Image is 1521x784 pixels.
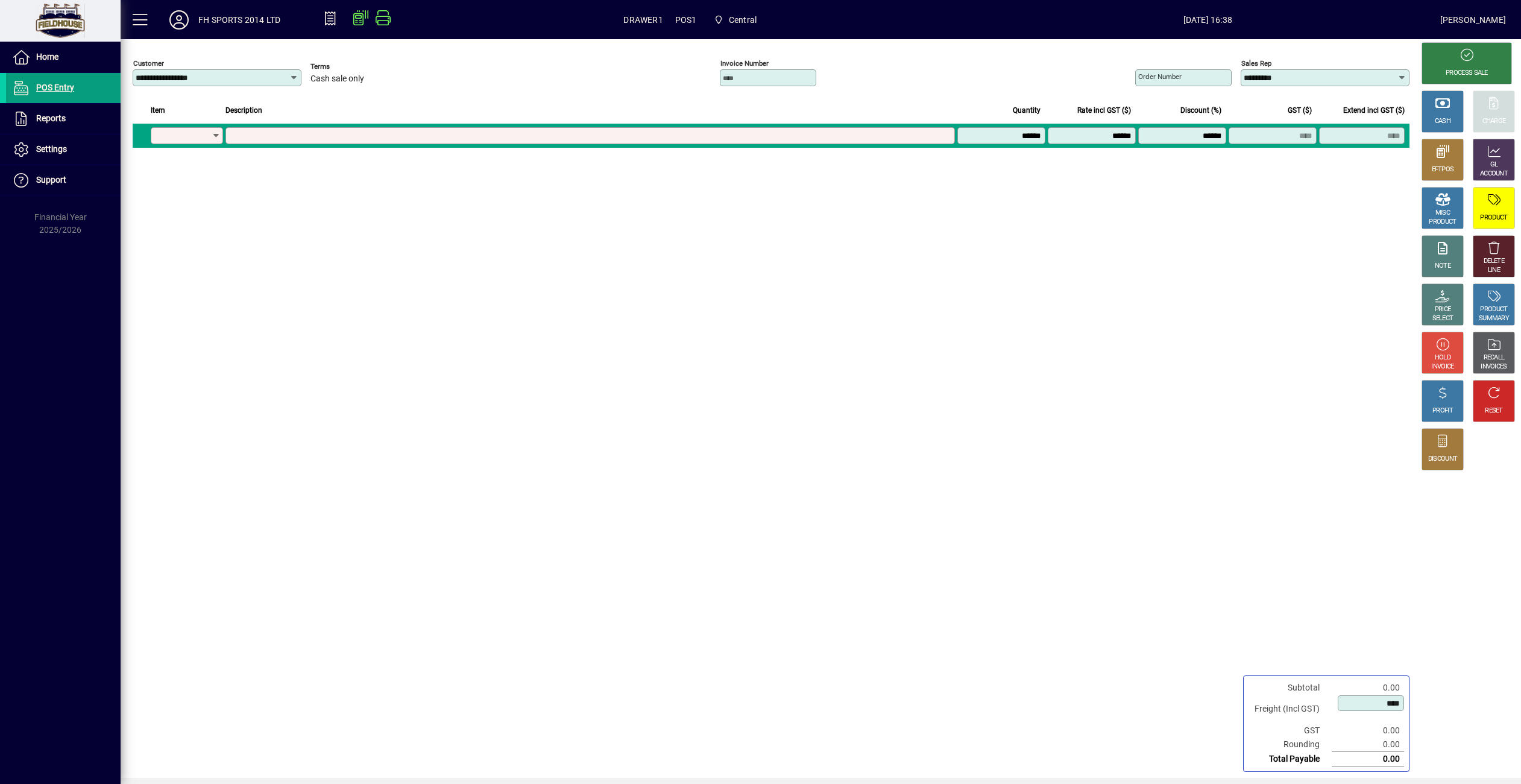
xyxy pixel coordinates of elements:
[1332,738,1404,752] td: 0.00
[225,104,262,117] span: Description
[133,59,164,68] mat-label: Customer
[1480,213,1507,223] div: PRODUCT
[1480,169,1508,179] div: ACCOUNT
[1249,695,1332,724] td: Freight (Incl GST)
[1428,455,1457,464] div: DISCOUNT
[1488,266,1500,275] div: LINE
[1180,104,1221,117] span: Discount (%)
[1435,262,1450,271] div: NOTE
[6,104,121,134] a: Reports
[675,10,697,30] span: POS1
[1249,724,1332,738] td: GST
[1484,353,1505,362] div: RECALL
[36,113,66,123] span: Reports
[975,10,1440,30] span: [DATE] 16:38
[1431,362,1453,371] div: INVOICE
[1288,104,1312,117] span: GST ($)
[1435,209,1450,218] div: MISC
[1138,72,1182,81] mat-label: Order number
[198,10,280,30] div: FH SPORTS 2014 LTD
[1482,117,1506,126] div: CHARGE
[729,10,757,30] span: Central
[310,74,364,84] span: Cash sale only
[1249,681,1332,695] td: Subtotal
[160,9,198,31] button: Profile
[1480,305,1507,314] div: PRODUCT
[1077,104,1131,117] span: Rate incl GST ($)
[6,42,121,72] a: Home
[1490,160,1498,169] div: GL
[1435,117,1450,126] div: CASH
[36,52,58,62] span: Home
[1440,10,1506,30] div: [PERSON_NAME]
[1432,165,1454,174] div: EFTPOS
[1432,406,1453,416] div: PROFIT
[1332,724,1404,738] td: 0.00
[1446,69,1488,78] div: PROCESS SALE
[6,134,121,165] a: Settings
[1435,305,1451,314] div: PRICE
[1479,314,1509,323] div: SUMMARY
[1435,353,1450,362] div: HOLD
[1241,59,1271,68] mat-label: Sales rep
[36,83,74,92] span: POS Entry
[1429,218,1456,227] div: PRODUCT
[623,10,663,30] span: DRAWER1
[1484,257,1504,266] div: DELETE
[36,144,67,154] span: Settings
[1249,752,1332,767] td: Total Payable
[1332,681,1404,695] td: 0.00
[1343,104,1405,117] span: Extend incl GST ($)
[708,9,761,31] span: Central
[310,63,383,71] span: Terms
[1485,406,1503,416] div: RESET
[1013,104,1041,117] span: Quantity
[151,104,165,117] span: Item
[1481,362,1507,371] div: INVOICES
[1249,738,1332,752] td: Rounding
[1432,314,1453,323] div: SELECT
[6,165,121,195] a: Support
[1332,752,1404,767] td: 0.00
[36,175,66,185] span: Support
[720,59,769,68] mat-label: Invoice number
